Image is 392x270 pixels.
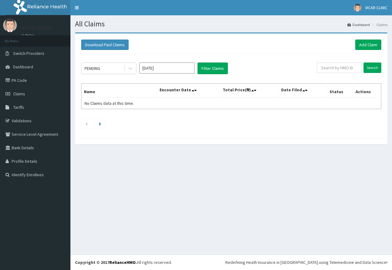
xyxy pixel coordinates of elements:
span: VICAR CLINIC [365,5,387,10]
button: Filter Claims [198,63,228,74]
span: No Claims data at this time. [85,101,134,106]
th: Actions [353,84,381,98]
div: PENDING [85,65,100,71]
input: Select Month and Year [139,63,194,74]
li: Claims [371,22,387,27]
div: Redefining Heath Insurance in [GEOGRAPHIC_DATA] using Telemedicine and Data Science! [225,259,387,265]
strong: Copyright © 2017 . [75,260,137,265]
a: Dashboard [347,22,370,27]
button: Download Paid Claims [81,40,129,50]
span: Tariffs [13,105,24,110]
a: Previous page [85,121,88,126]
th: Name [81,84,157,98]
span: Switch Providers [13,51,44,56]
a: Add Claim [355,40,381,50]
th: Encounter Date [157,84,220,98]
input: Search [364,63,381,73]
p: VICAR CLINIC [21,25,52,30]
a: Online [21,33,36,38]
img: User Image [3,18,17,32]
th: Date Filed [278,84,327,98]
th: Total Price(₦) [220,84,278,98]
a: RelianceHMO [109,260,136,265]
th: Status [327,84,353,98]
span: Claims [13,91,25,97]
img: User Image [354,4,361,12]
input: Search by HMO ID [317,63,361,73]
footer: All rights reserved. [70,254,392,270]
span: Dashboard [13,64,33,70]
h1: All Claims [75,20,387,28]
a: Next page [99,121,101,126]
